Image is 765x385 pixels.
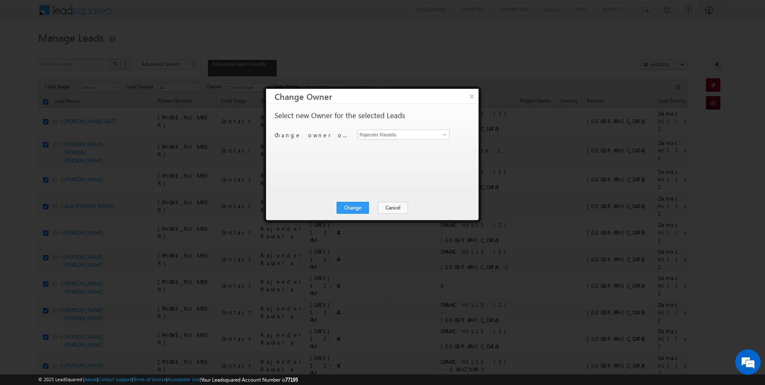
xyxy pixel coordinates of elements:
span: Your Leadsquared Account Number is [201,377,298,383]
a: Terms of Service [133,377,166,382]
input: Type to Search [357,130,450,140]
span: © 2025 LeadSquared | | | | | [38,376,298,384]
button: Change [337,202,369,214]
button: × [465,89,479,104]
p: Change owner of 50 leads to [275,131,351,139]
p: Select new Owner for the selected Leads [275,112,405,119]
h3: Change Owner [275,89,479,104]
a: About [85,377,97,382]
button: Cancel [378,202,408,214]
a: Acceptable Use [167,377,200,382]
a: Contact Support [98,377,132,382]
a: Show All Items [438,130,449,139]
span: 77195 [285,377,298,383]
